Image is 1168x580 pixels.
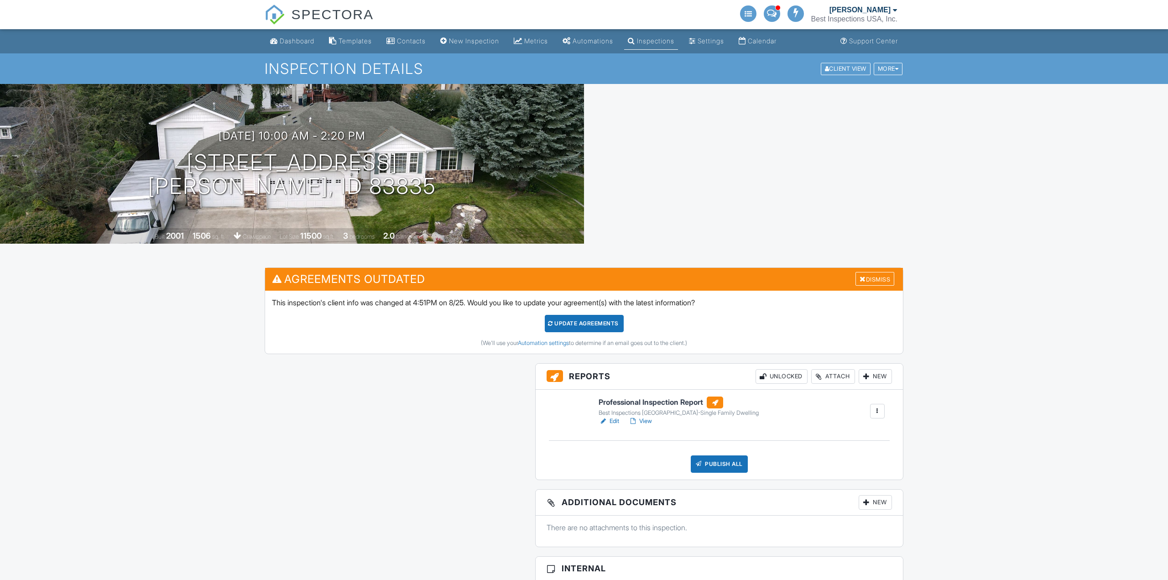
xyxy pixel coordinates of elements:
[524,37,548,45] div: Metrics
[547,523,892,533] p: There are no attachments to this inspection.
[599,397,759,408] h6: Professional Inspection Report
[691,455,748,473] div: Publish All
[155,233,165,240] span: Built
[756,369,808,384] div: Unlocked
[545,315,624,332] div: Update Agreements
[325,33,375,50] a: Templates
[735,33,780,50] a: Calendar
[829,5,891,15] div: [PERSON_NAME]
[624,33,678,50] a: Inspections
[859,369,892,384] div: New
[291,5,374,24] span: SPECTORA
[748,37,777,45] div: Calendar
[599,409,759,417] div: Best Inspections [GEOGRAPHIC_DATA]-Single Family Dwelling
[855,272,894,286] div: Dismiss
[212,233,225,240] span: sq. ft.
[383,231,395,240] div: 2.0
[343,231,348,240] div: 3
[219,130,365,142] h3: [DATE] 10:00 am - 2:20 pm
[536,364,903,390] h3: Reports
[536,490,903,516] h3: Additional Documents
[518,340,569,346] a: Automation settings
[272,340,896,347] div: (We'll use your to determine if an email goes out to the client.)
[265,5,285,25] img: The Best Home Inspection Software - Spectora
[821,63,871,75] div: Client View
[599,397,759,417] a: Professional Inspection Report Best Inspections [GEOGRAPHIC_DATA]-Single Family Dwelling
[166,231,184,240] div: 2001
[573,37,613,45] div: Automations
[637,37,674,45] div: Inspections
[265,14,374,31] a: SPECTORA
[300,231,322,240] div: 11500
[698,37,724,45] div: Settings
[243,233,271,240] span: crawlspace
[559,33,617,50] a: Automations (Advanced)
[349,233,375,240] span: bedrooms
[820,65,873,72] a: Client View
[811,15,897,24] div: Best Inspections USA, Inc.
[193,231,211,240] div: 1506
[811,369,855,384] div: Attach
[449,37,499,45] div: New Inspection
[265,61,903,77] h1: Inspection Details
[280,37,314,45] div: Dashboard
[849,37,898,45] div: Support Center
[874,63,903,75] div: More
[397,37,426,45] div: Contacts
[148,151,436,199] h1: [STREET_ADDRESS] [PERSON_NAME], ID 83835
[628,417,652,426] a: View
[339,37,372,45] div: Templates
[323,233,334,240] span: sq.ft.
[280,233,299,240] span: Lot Size
[383,33,429,50] a: Contacts
[859,495,892,510] div: New
[437,33,503,50] a: New Inspection
[265,291,903,354] div: This inspection's client info was changed at 4:51PM on 8/25. Would you like to update your agreem...
[266,33,318,50] a: Dashboard
[265,268,903,290] h3: Agreements Outdated
[510,33,552,50] a: Metrics
[685,33,728,50] a: Settings
[599,417,619,426] a: Edit
[396,233,422,240] span: bathrooms
[837,33,902,50] a: Support Center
